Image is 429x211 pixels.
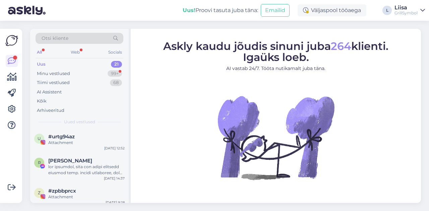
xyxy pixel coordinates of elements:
[38,190,41,195] span: z
[163,65,388,72] p: AI vastab 24/7. Tööta nutikamalt juba täna.
[331,39,351,52] span: 264
[216,77,336,198] img: No Chat active
[48,194,125,200] div: Attachment
[394,10,418,16] div: GrillSymbol
[298,4,366,16] div: Väljaspool tööaega
[48,188,76,194] span: #zpbbprcx
[394,5,425,16] a: LiisaGrillSymbol
[394,5,418,10] div: Liisa
[163,39,388,63] span: Askly kaudu jõudis sinuni juba klienti. Igaüks loeb.
[37,107,64,114] div: Arhiveeritud
[382,6,392,15] div: L
[261,4,290,17] button: Emailid
[48,140,125,146] div: Attachment
[36,48,43,57] div: All
[48,134,75,140] span: #urtg94az
[37,89,62,95] div: AI Assistent
[183,6,258,14] div: Proovi tasuta juba täna:
[107,48,123,57] div: Socials
[110,79,122,86] div: 68
[38,136,41,141] span: u
[111,61,122,68] div: 21
[37,70,70,77] div: Minu vestlused
[108,70,122,77] div: 99+
[106,200,125,205] div: [DATE] 9:28
[104,146,125,151] div: [DATE] 12:52
[38,160,41,165] span: R
[37,61,46,68] div: Uus
[48,164,125,176] div: lor ipsumdol, sita con adipi elitsedd eiusmod temp. incidi utlaboree, dol magnaa enima minim veni...
[69,48,81,57] div: Web
[48,158,92,164] span: Robert Szulc
[42,35,68,42] span: Otsi kliente
[37,79,70,86] div: Tiimi vestlused
[37,98,47,104] div: Kõik
[5,34,18,47] img: Askly Logo
[64,119,95,125] span: Uued vestlused
[183,7,195,13] b: Uus!
[104,176,125,181] div: [DATE] 14:37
